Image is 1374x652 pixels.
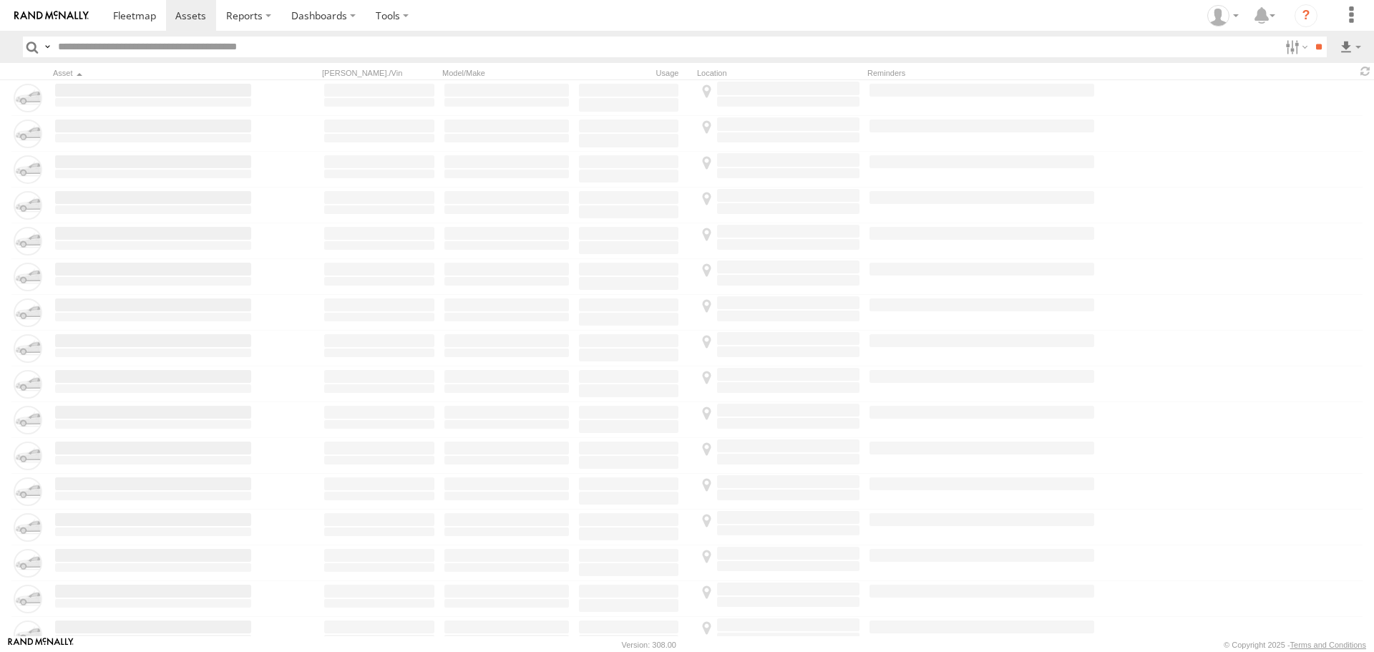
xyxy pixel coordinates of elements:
[1224,641,1366,649] div: © Copyright 2025 -
[1280,37,1310,57] label: Search Filter Options
[1290,641,1366,649] a: Terms and Conditions
[577,68,691,78] div: Usage
[622,641,676,649] div: Version: 308.00
[1357,64,1374,78] span: Refresh
[8,638,74,652] a: Visit our Website
[1338,37,1363,57] label: Export results as...
[697,68,862,78] div: Location
[14,11,89,21] img: rand-logo.svg
[1202,5,1244,26] div: Randy Yohe
[322,68,437,78] div: [PERSON_NAME]./Vin
[1295,4,1317,27] i: ?
[442,68,571,78] div: Model/Make
[42,37,53,57] label: Search Query
[53,68,253,78] div: Click to Sort
[867,68,1096,78] div: Reminders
